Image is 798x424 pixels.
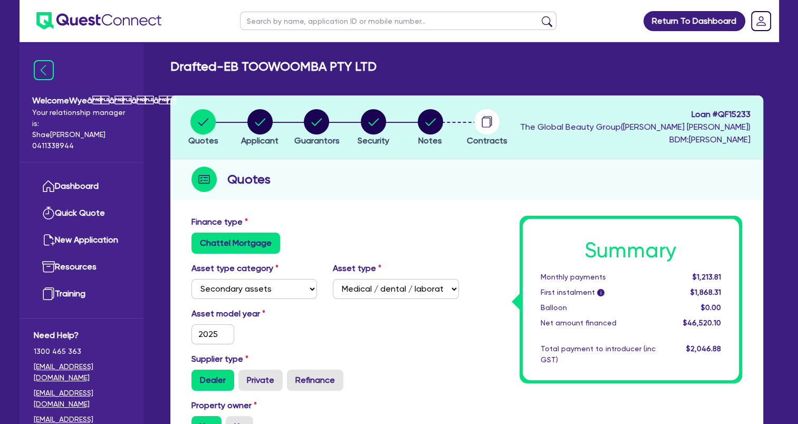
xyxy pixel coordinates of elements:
[533,302,664,313] div: Balloon
[227,170,271,189] h2: Quotes
[520,122,751,132] span: The Global Beauty Group ( [PERSON_NAME] [PERSON_NAME] )
[597,289,604,296] span: i
[188,109,219,148] button: Quotes
[34,200,129,227] a: Quick Quote
[240,12,556,30] input: Search by name, application ID or mobile number...
[467,136,507,146] span: Contracts
[238,370,283,391] label: Private
[533,272,664,283] div: Monthly payments
[417,109,444,148] button: Notes
[357,109,390,148] button: Security
[188,136,218,146] span: Quotes
[643,11,745,31] a: Return To Dashboard
[42,234,55,246] img: new-application
[700,303,720,312] span: $0.00
[747,7,775,35] a: Dropdown toggle
[333,262,381,275] label: Asset type
[34,254,129,281] a: Resources
[184,307,325,320] label: Asset model year
[520,133,751,146] span: BDM: [PERSON_NAME]
[293,109,340,148] button: Guarantors
[34,60,54,80] img: icon-menu-close
[287,370,343,391] label: Refinance
[692,273,720,281] span: $1,213.81
[191,167,217,192] img: step-icon
[241,109,279,148] button: Applicant
[418,136,442,146] span: Notes
[533,343,664,365] div: Total payment to introducer (inc GST)
[533,287,664,298] div: First instalment
[686,344,720,353] span: $2,046.88
[466,109,508,148] button: Contracts
[42,261,55,273] img: resources
[34,173,129,200] a: Dashboard
[191,399,257,412] label: Property owner
[682,319,720,327] span: $46,520.10
[294,136,339,146] span: Guarantors
[34,227,129,254] a: New Application
[34,329,129,342] span: Need Help?
[541,238,721,263] h1: Summary
[34,361,129,383] a: [EMAIL_ADDRESS][DOMAIN_NAME]
[34,346,129,357] span: 1300 465 363
[533,317,664,329] div: Net amount financed
[358,136,389,146] span: Security
[241,136,278,146] span: Applicant
[34,281,129,307] a: Training
[520,108,751,121] span: Loan # QF15233
[42,287,55,300] img: training
[191,262,278,275] label: Asset type category
[191,370,234,391] label: Dealer
[32,107,131,151] span: Your relationship manager is: Shae [PERSON_NAME] 0411338944
[170,59,377,74] h2: Drafted - EB TOOWOOMBA PTY LTD
[36,12,161,30] img: quest-connect-logo-blue
[32,94,131,107] span: Welcome Wyeââââ
[34,388,129,410] a: [EMAIL_ADDRESS][DOMAIN_NAME]
[690,288,720,296] span: $1,868.31
[191,216,248,228] label: Finance type
[191,353,248,365] label: Supplier type
[191,233,280,254] label: Chattel Mortgage
[42,207,55,219] img: quick-quote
